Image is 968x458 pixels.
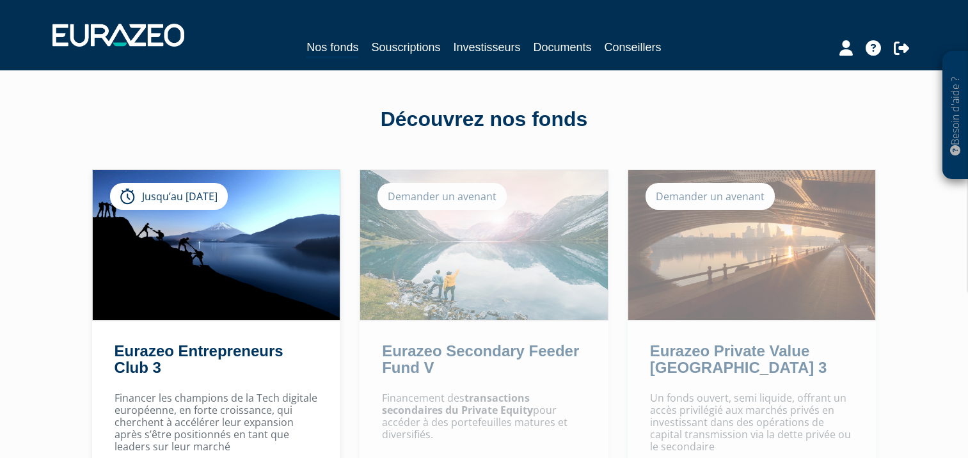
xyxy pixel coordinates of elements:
[371,38,440,56] a: Souscriptions
[628,170,876,320] img: Eurazeo Private Value Europe 3
[115,342,283,376] a: Eurazeo Entrepreneurs Club 3
[93,170,340,320] img: Eurazeo Entrepreneurs Club 3
[382,391,533,417] strong: transactions secondaires du Private Equity
[382,392,586,441] p: Financement des pour accéder à des portefeuilles matures et diversifiés.
[115,392,319,454] p: Financer les champions de la Tech digitale européenne, en forte croissance, qui cherchent à accél...
[646,183,775,210] div: Demander un avenant
[110,183,228,210] div: Jusqu’au [DATE]
[382,342,579,376] a: Eurazeo Secondary Feeder Fund V
[605,38,662,56] a: Conseillers
[650,392,854,454] p: Un fonds ouvert, semi liquide, offrant un accès privilégié aux marchés privés en investissant dan...
[52,24,184,47] img: 1732889491-logotype_eurazeo_blanc_rvb.png
[306,38,358,58] a: Nos fonds
[948,58,963,173] p: Besoin d'aide ?
[377,183,507,210] div: Demander un avenant
[360,170,608,320] img: Eurazeo Secondary Feeder Fund V
[534,38,592,56] a: Documents
[120,105,849,134] div: Découvrez nos fonds
[650,342,827,376] a: Eurazeo Private Value [GEOGRAPHIC_DATA] 3
[453,38,520,56] a: Investisseurs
